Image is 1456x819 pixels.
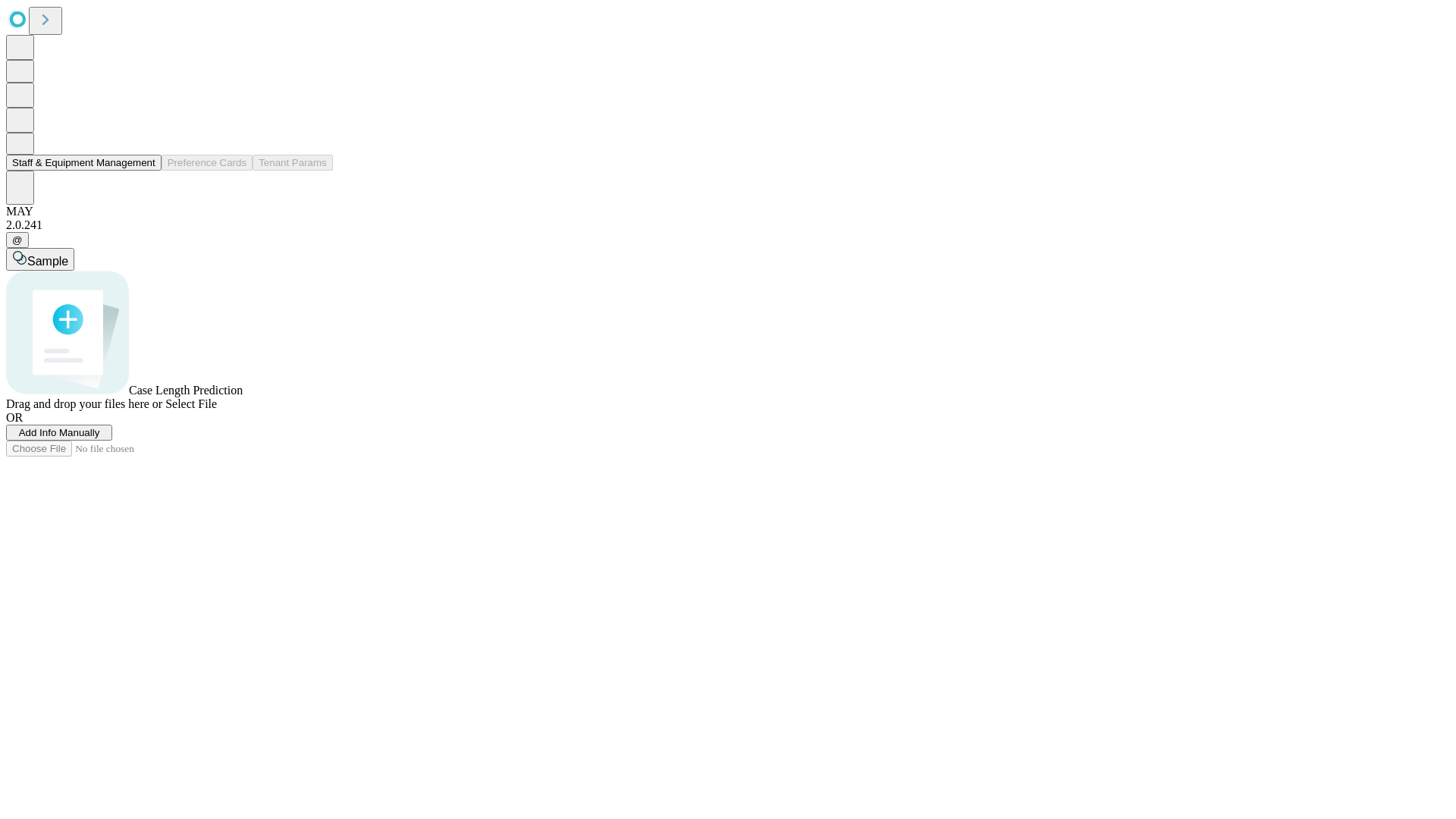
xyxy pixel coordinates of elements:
button: Sample [6,248,74,271]
div: MAY [6,205,1450,218]
span: @ [12,234,23,246]
button: Staff & Equipment Management [6,155,162,171]
span: Drag and drop your files here or [6,397,162,410]
span: Select File [165,397,217,410]
div: 2.0.241 [6,218,1450,232]
span: Add Info Manually [19,427,100,438]
button: Tenant Params [253,155,333,171]
button: Preference Cards [162,155,253,171]
span: Sample [27,255,68,268]
button: @ [6,232,29,248]
button: Add Info Manually [6,425,112,441]
span: Case Length Prediction [129,384,243,397]
span: OR [6,411,23,424]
